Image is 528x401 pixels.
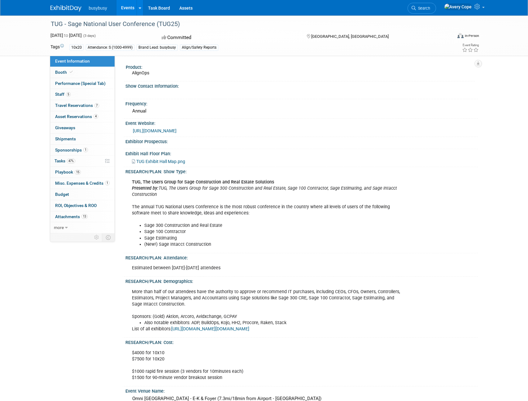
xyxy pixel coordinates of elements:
span: Shipments [55,136,76,141]
a: Travel Reservations7 [50,100,115,111]
div: RESEARCH/PLAN: Demographics: [125,277,478,284]
span: (3 days) [83,34,96,38]
span: 5 [66,92,71,97]
span: [GEOGRAPHIC_DATA], [GEOGRAPHIC_DATA] [311,34,389,39]
a: Tasks47% [50,156,115,166]
span: AlignOps [132,70,149,75]
a: Event Information [50,56,115,67]
span: 15 [75,170,81,174]
i: TUG, The Users Group for Sage 300 Construction and Real Estate, Sage 100 Contractor, Sage Estimat... [132,186,397,197]
li: Sage 300 Construction and Real Estate [144,223,405,229]
div: The annual TUG National Users Conference is the most robust conference in the country where all l... [128,176,409,251]
div: Committed [160,32,297,43]
span: Event Information [55,59,90,64]
div: Align/Safety Reports [180,44,218,51]
span: Misc. Expenses & Credits [55,181,110,186]
td: Personalize Event Tab Strip [91,233,102,241]
a: Playbook15 [50,167,115,178]
span: Tasks [55,158,75,163]
div: $4000 for 10x10 $7500 for 10x20 $1000 rapid fire session (3 vendors for 10minutes each) $1500 for... [128,347,409,384]
td: Toggle Event Tabs [102,233,115,241]
a: Sponsorships1 [50,145,115,156]
span: Playbook [55,170,81,174]
div: 10x20 [69,44,84,51]
div: Product: [126,63,475,70]
div: More than half of our attendees have the authority to approve or recommend IT purchases, includin... [128,286,409,336]
li: Sage Estimating [144,235,405,241]
img: ExhibitDay [50,5,81,11]
div: Annual [130,106,473,116]
div: Event Format [416,32,479,42]
span: Giveaways [55,125,75,130]
img: Avery Cope [444,3,472,10]
span: ROI, Objectives & ROO [55,203,97,208]
span: 4 [94,114,98,119]
b: TUG, The Users Group for Sage Construction and Real Estate Solutions [132,179,274,185]
div: RESEARCH/PLAN: Cost: [125,338,478,346]
li: Sage 100 Contractor [144,229,405,235]
a: more [50,222,115,233]
a: Performance (Special Tab) [50,78,115,89]
div: RESEARCH/PLAN: Show Type: [125,167,478,175]
div: RESEARCH/PLAN: Attendance: [125,253,478,261]
span: Travel Reservations [55,103,99,108]
span: to [63,33,69,38]
span: 47% [67,159,75,163]
a: Search [408,3,436,14]
a: Giveaways [50,122,115,133]
span: Performance (Special Tab) [55,81,106,86]
a: Budget [50,189,115,200]
a: Misc. Expenses & Credits1 [50,178,115,189]
div: Frequency: [125,99,478,107]
div: Event Venue Name: [125,386,478,394]
div: Event Website: [125,119,478,126]
div: Estimated between [DATE]-[DATE] attendees [128,262,409,274]
a: Attachments13 [50,211,115,222]
i: Booth reservation complete [70,70,73,74]
div: Attendance: S (1000-4999) [86,44,134,51]
li: Also notable exhibitors: ADP, BuildOps, Kojo, HH2, Procore, Raken, Stack [144,320,405,326]
a: [URL][DOMAIN_NAME][DOMAIN_NAME] [171,326,249,332]
span: Sponsorships [55,148,88,152]
a: Asset Reservations4 [50,111,115,122]
td: Tags [50,44,64,51]
div: Event Rating [462,44,479,47]
span: 1 [105,181,110,185]
a: ROI, Objectives & ROO [50,200,115,211]
a: Shipments [50,134,115,144]
a: Booth [50,67,115,78]
span: Asset Reservations [55,114,98,119]
a: Staff5 [50,89,115,100]
span: [DATE] [DATE] [50,33,82,38]
img: Format-Inperson.png [457,33,464,38]
a: [URL][DOMAIN_NAME] [133,128,177,133]
span: Staff [55,92,71,97]
div: Brand Lead: busybusy [137,44,178,51]
div: In-Person [465,33,479,38]
li: (New!) Sage Intacct Construction [144,241,405,248]
a: TUG Exhibit Hall Map.png [132,159,185,164]
span: Search [416,6,430,11]
span: 1 [83,148,88,152]
div: Show Contact Information: [125,82,478,89]
span: 7 [94,103,99,108]
span: Booth [55,70,74,75]
span: more [54,225,64,230]
b: Presented by: [132,186,159,191]
div: Exhibitor Prospectus: [125,137,478,145]
div: Exhibit Hall Floor Plan: [125,149,478,157]
span: busybusy [89,6,107,11]
span: TUG Exhibit Hall Map.png [136,159,185,164]
span: Attachments [55,214,88,219]
span: 13 [81,214,88,219]
span: Budget [55,192,69,197]
div: TUG - Sage National User Conference (TUG25) [49,19,443,30]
